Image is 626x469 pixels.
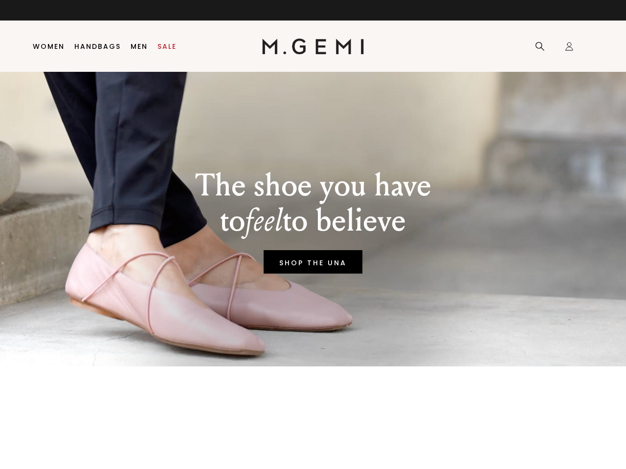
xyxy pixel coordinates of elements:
[262,39,364,54] img: M.Gemi
[74,43,121,50] a: Handbags
[131,43,148,50] a: Men
[264,250,362,274] a: SHOP THE UNA
[195,168,431,203] p: The shoe you have
[33,43,65,50] a: Women
[157,43,177,50] a: Sale
[195,203,431,238] p: to to believe
[245,202,283,239] em: feel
